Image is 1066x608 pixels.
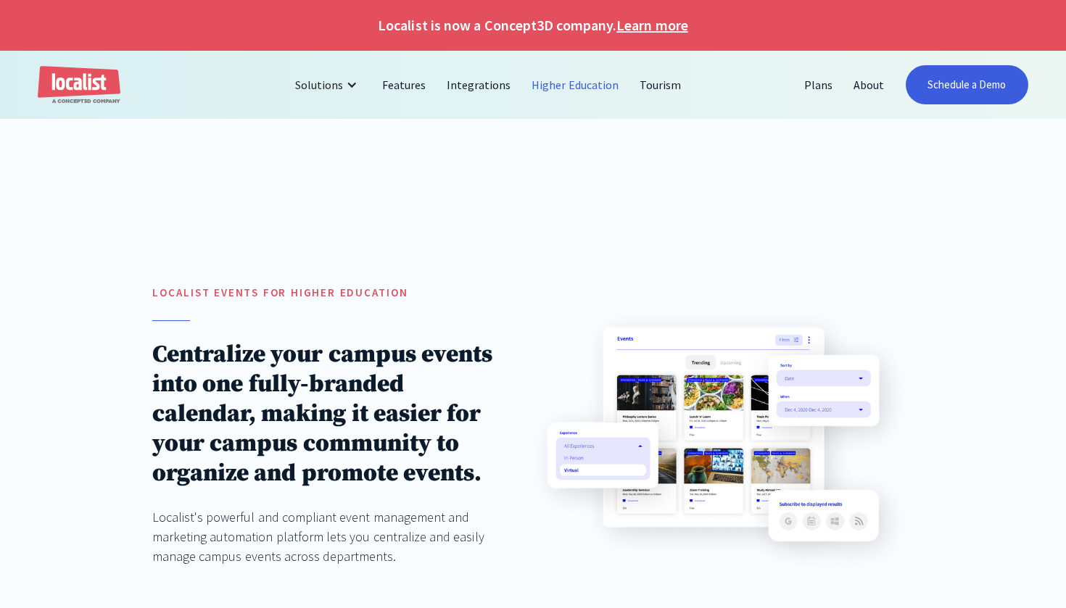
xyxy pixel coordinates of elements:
[794,67,843,102] a: Plans
[629,67,692,102] a: Tourism
[295,76,343,93] div: Solutions
[843,67,895,102] a: About
[521,67,629,102] a: Higher Education
[38,66,120,104] a: home
[152,285,495,301] h5: localist Events for Higher education
[616,14,687,36] a: Learn more
[372,67,437,102] a: Features
[437,67,521,102] a: Integrations
[152,340,495,488] h1: Centralize your campus events into one fully-branded calendar, making it easier for your campus c...
[284,67,372,102] div: Solutions
[906,65,1028,104] a: Schedule a Demo
[152,507,495,566] div: Localist's powerful and compliant event management and marketing automation platform lets you cen...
